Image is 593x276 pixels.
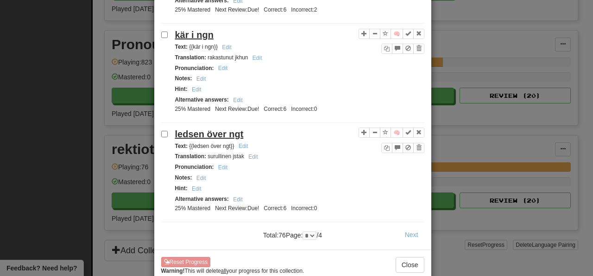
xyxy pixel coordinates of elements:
[173,6,213,14] li: 25% Mastered
[399,227,424,243] button: Next
[175,54,206,61] strong: Translation :
[289,105,319,113] li: Incorrect: 0
[175,86,188,92] strong: Hint :
[175,196,229,202] strong: Alternative answers :
[175,96,229,103] strong: Alternative answers :
[175,174,192,181] strong: Notes :
[189,184,204,194] button: Edit
[230,194,246,205] button: Edit
[175,185,188,192] strong: Hint :
[213,105,261,113] li: Next Review:
[175,44,188,50] strong: Text :
[215,63,231,73] button: Edit
[161,257,211,267] button: Reset Progress
[391,128,403,138] button: 🧠
[175,143,188,149] strong: Text :
[236,141,251,151] button: Edit
[175,153,261,160] small: surullinen jstak
[175,54,265,61] small: rakastunut jkhun
[189,84,204,95] button: Edit
[175,30,214,40] u: kär i ngn
[221,268,227,274] u: all
[213,6,261,14] li: Next Review:
[246,152,261,162] button: Edit
[175,75,192,82] strong: Notes :
[381,44,424,54] div: Sentence controls
[250,53,265,63] button: Edit
[381,143,424,153] div: Sentence controls
[175,153,206,160] strong: Translation :
[261,205,289,212] li: Correct: 6
[391,29,403,39] button: 🧠
[289,205,319,212] li: Incorrect: 0
[247,205,259,212] span: 2025-09-15
[289,6,319,14] li: Incorrect: 2
[359,28,424,54] div: Sentence controls
[173,105,213,113] li: 25% Mastered
[261,105,289,113] li: Correct: 6
[215,162,231,173] button: Edit
[175,44,234,50] small: {{kär i ngn}}
[213,205,261,212] li: Next Review:
[396,257,424,273] button: Close
[359,128,424,153] div: Sentence controls
[173,205,213,212] li: 25% Mastered
[161,267,304,275] small: This will delete your progress for this collection.
[175,65,214,71] strong: Pronunciation :
[194,74,209,84] button: Edit
[230,95,246,105] button: Edit
[175,143,251,149] small: {{ledsen över ngt}}
[175,164,214,170] strong: Pronunciation :
[194,173,209,183] button: Edit
[247,106,259,112] span: 2025-09-15
[247,6,259,13] span: 2025-09-15
[175,129,244,139] u: ledsen över ngt
[246,227,339,240] div: Total: 76 Page: / 4
[161,268,185,274] strong: Warning!
[219,42,234,52] button: Edit
[261,6,289,14] li: Correct: 6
